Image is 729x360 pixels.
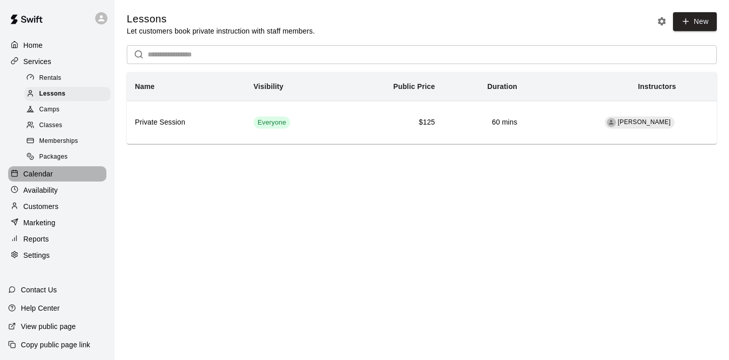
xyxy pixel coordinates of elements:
[8,215,106,230] a: Marketing
[23,218,55,228] p: Marketing
[21,340,90,350] p: Copy public page link
[24,71,110,85] div: Rentals
[673,12,717,31] a: New
[487,82,517,91] b: Duration
[24,149,115,165] a: Packages
[393,82,435,91] b: Public Price
[21,303,60,313] p: Help Center
[135,82,155,91] b: Name
[348,117,435,128] h6: $125
[254,82,284,91] b: Visibility
[24,118,115,134] a: Classes
[23,56,51,67] p: Services
[21,321,76,332] p: View public page
[8,54,106,69] a: Services
[23,250,50,260] p: Settings
[8,166,106,182] a: Calendar
[607,118,616,127] div: Blake Babki
[618,118,671,126] span: [PERSON_NAME]
[254,118,290,128] span: Everyone
[23,169,53,179] p: Calendar
[24,118,110,133] div: Classes
[39,152,68,162] span: Packages
[23,201,59,212] p: Customers
[24,70,115,86] a: Rentals
[8,38,106,53] a: Home
[8,183,106,198] a: Availability
[39,121,62,131] span: Classes
[8,248,106,263] a: Settings
[127,26,315,36] p: Let customers book private instruction with staff members.
[39,89,66,99] span: Lessons
[24,102,115,118] a: Camps
[39,105,60,115] span: Camps
[24,134,110,148] div: Memberships
[127,12,315,26] h5: Lessons
[8,231,106,247] a: Reports
[654,14,669,29] button: Lesson settings
[24,86,115,102] a: Lessons
[638,82,676,91] b: Instructors
[24,87,110,101] div: Lessons
[24,150,110,164] div: Packages
[24,134,115,149] a: Memberships
[254,116,290,129] div: This service is visible to all of your customers
[21,285,57,295] p: Contact Us
[127,72,717,144] table: simple table
[23,185,58,195] p: Availability
[23,234,49,244] p: Reports
[24,103,110,117] div: Camps
[135,117,237,128] h6: Private Session
[39,136,78,146] span: Memberships
[451,117,517,128] h6: 60 mins
[8,199,106,214] a: Customers
[23,40,43,50] p: Home
[39,73,62,83] span: Rentals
